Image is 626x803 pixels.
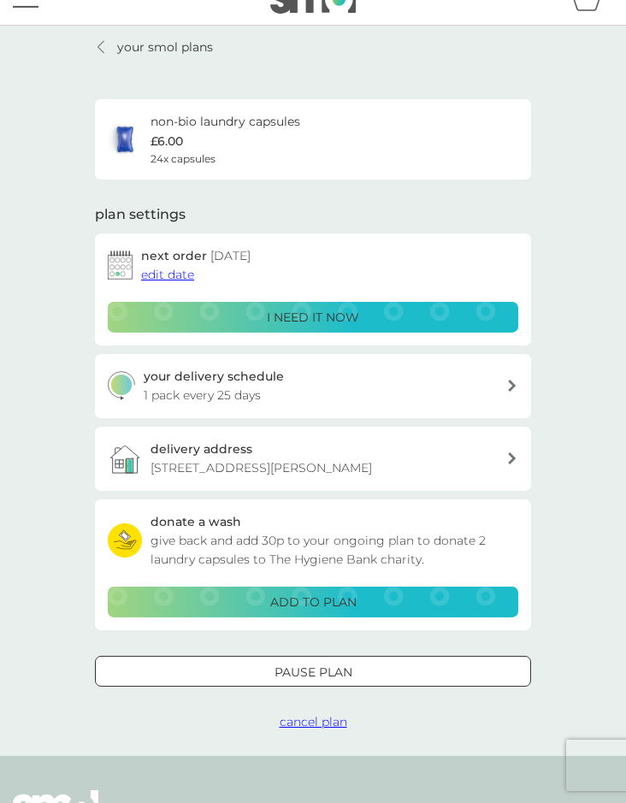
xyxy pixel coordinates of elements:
[280,714,347,729] span: cancel plan
[151,512,241,531] h3: donate a wash
[95,205,186,224] h2: plan settings
[280,712,347,731] button: cancel plan
[144,367,284,386] h3: your delivery schedule
[95,656,531,687] button: Pause plan
[95,427,531,491] a: delivery address[STREET_ADDRESS][PERSON_NAME]
[117,38,213,56] p: your smol plans
[151,151,216,167] span: 24x capsules
[151,531,518,570] p: give back and add 30p to your ongoing plan to donate 2 laundry capsules to The Hygiene Bank charity.
[144,386,261,404] p: 1 pack every 25 days
[267,308,359,327] p: i need it now
[141,267,194,282] span: edit date
[95,38,213,56] a: your smol plans
[95,354,531,418] button: your delivery schedule1 pack every 25 days
[151,440,252,458] h3: delivery address
[108,122,142,156] img: non-bio laundry capsules
[210,248,251,263] span: [DATE]
[108,302,518,333] button: i need it now
[141,265,194,284] button: edit date
[151,112,300,131] h6: non-bio laundry capsules
[275,663,352,682] p: Pause plan
[141,246,251,265] h2: next order
[151,458,372,477] p: [STREET_ADDRESS][PERSON_NAME]
[151,132,183,151] p: £6.00
[108,587,518,617] button: ADD TO PLAN
[270,593,357,611] p: ADD TO PLAN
